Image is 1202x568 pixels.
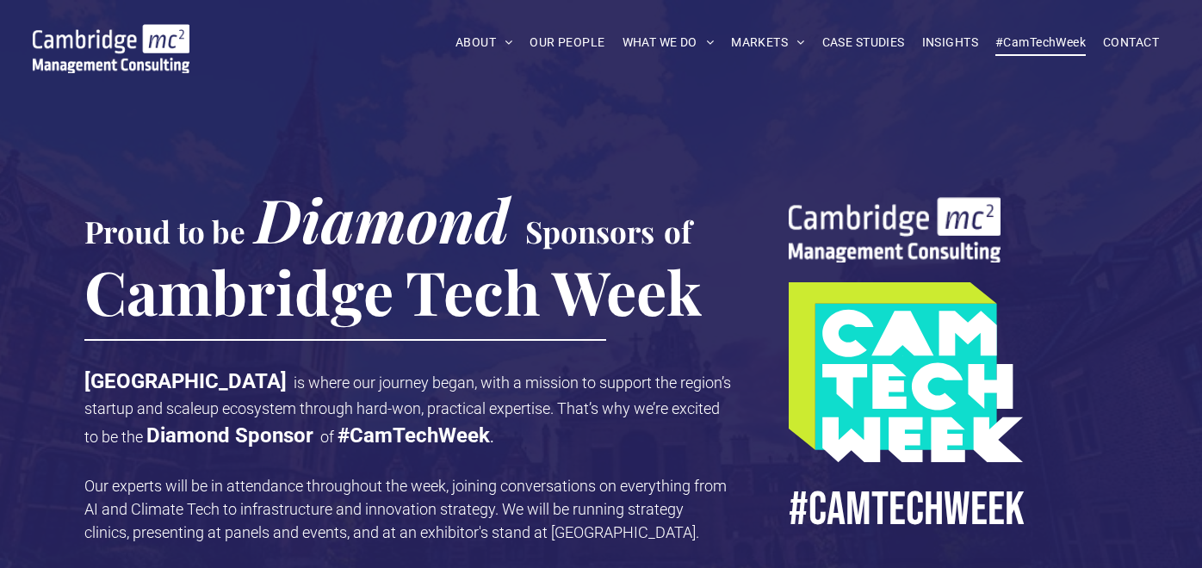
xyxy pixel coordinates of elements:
span: #CamTECHWEEK [789,481,1025,539]
span: of [664,211,691,251]
span: Proud to be [84,211,245,251]
a: CASE STUDIES [814,29,914,56]
a: MARKETS [722,29,813,56]
strong: [GEOGRAPHIC_DATA] [84,369,287,393]
strong: #CamTechWeek [338,423,490,448]
a: Your Business Transformed | Cambridge Management Consulting [33,27,190,45]
span: Sponsors [525,211,654,251]
span: is where our journey began, with a mission to support the region’s startup and scaleup ecosystem ... [84,374,731,446]
img: sustainability [789,197,1001,262]
img: Cambridge MC Logo, sustainability [33,24,190,73]
span: Our experts will be in attendance throughout the week, joining conversations on everything from A... [84,477,727,541]
span: Diamond [255,178,510,259]
span: . [490,428,494,446]
a: #CamTechWeek [987,29,1094,56]
a: INSIGHTS [914,29,987,56]
span: Cambridge Tech Week [84,250,702,331]
img: sustainability [789,282,1023,462]
strong: Diamond Sponsor [146,423,313,448]
span: of [320,428,334,446]
a: OUR PEOPLE [521,29,613,56]
a: WHAT WE DO [614,29,723,56]
a: CONTACT [1094,29,1168,56]
a: ABOUT [447,29,522,56]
